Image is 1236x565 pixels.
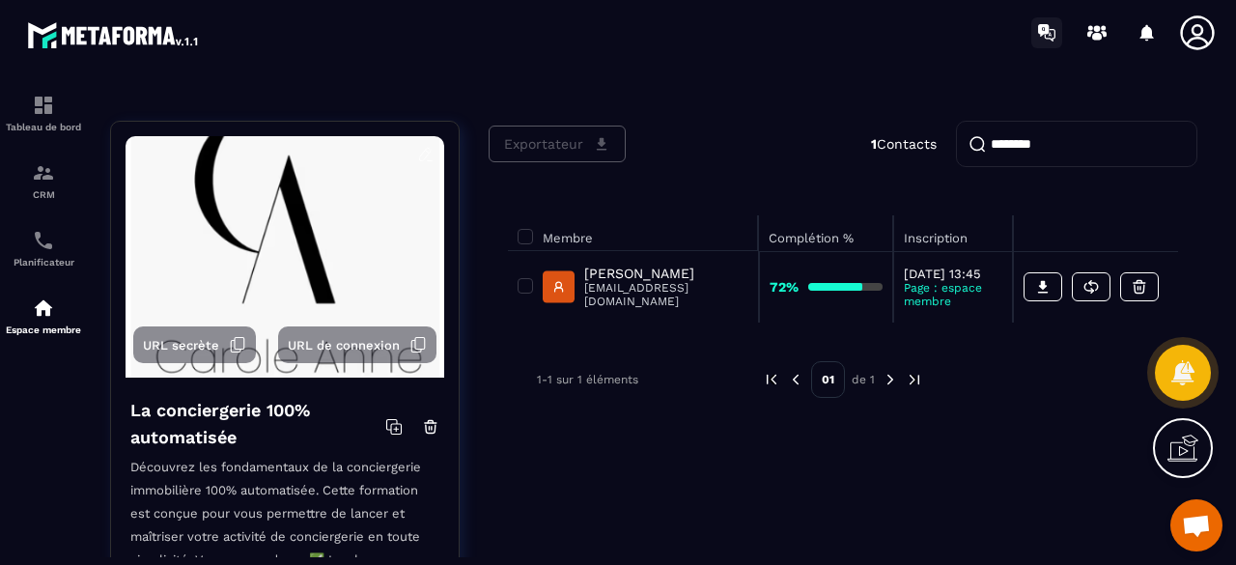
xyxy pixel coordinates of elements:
a: formationformationCRM [5,147,82,214]
button: URL secrète [133,326,256,363]
a: Ouvrir le chat [1170,499,1222,551]
img: logo [27,17,201,52]
th: Membre [508,215,759,251]
th: Complétion % [759,215,893,251]
p: [EMAIL_ADDRESS][DOMAIN_NAME] [584,281,748,308]
a: formationformationTableau de bord [5,79,82,147]
p: Planificateur [5,257,82,268]
p: CRM [5,189,82,200]
a: schedulerschedulerPlanificateur [5,214,82,282]
span: URL secrète [143,338,219,353]
p: Tableau de bord [5,122,82,132]
p: Contacts [871,136,937,152]
button: URL de connexion [278,326,436,363]
img: next [882,371,899,388]
strong: 72% [770,279,799,295]
p: [DATE] 13:45 [904,267,1002,281]
img: formation [32,94,55,117]
strong: 1 [871,136,877,152]
img: prev [787,371,804,388]
img: formation [32,161,55,184]
h4: La conciergerie 100% automatisée [130,397,385,451]
img: scheduler [32,229,55,252]
p: Page : espace membre [904,281,1002,308]
img: automations [32,297,55,320]
span: URL de connexion [288,338,400,353]
p: 01 [811,361,845,398]
th: Inscription [893,215,1013,251]
a: automationsautomationsEspace membre [5,282,82,350]
p: Espace membre [5,325,82,335]
a: [PERSON_NAME][EMAIL_ADDRESS][DOMAIN_NAME] [543,266,748,308]
img: prev [763,371,780,388]
p: [PERSON_NAME] [584,266,748,281]
p: de 1 [852,372,875,387]
img: next [906,371,923,388]
img: background [126,136,444,378]
p: 1-1 sur 1 éléments [537,373,638,386]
